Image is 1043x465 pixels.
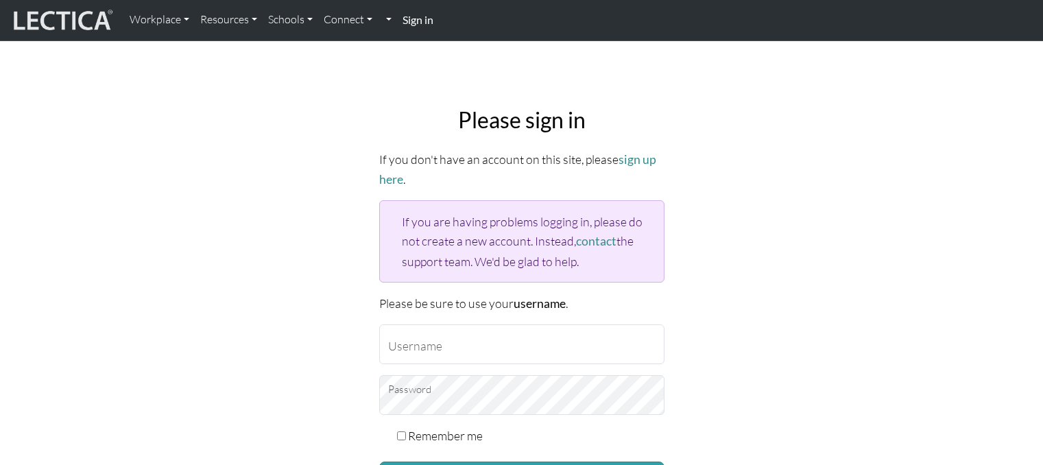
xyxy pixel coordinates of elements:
a: Schools [263,5,318,34]
strong: username [514,296,566,311]
a: Resources [195,5,263,34]
img: lecticalive [10,8,113,34]
strong: Sign in [403,13,433,26]
div: If you are having problems logging in, please do not create a new account. Instead, the support t... [379,200,664,282]
input: Username [379,324,664,364]
a: Workplace [124,5,195,34]
h2: Please sign in [379,107,664,133]
a: contact [576,234,616,248]
a: Sign in [397,5,439,35]
p: Please be sure to use your . [379,294,664,313]
a: Connect [318,5,378,34]
label: Remember me [408,426,483,445]
p: If you don't have an account on this site, please . [379,150,664,189]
